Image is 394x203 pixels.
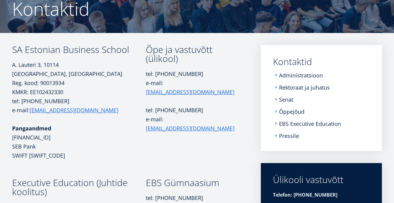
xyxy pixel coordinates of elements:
[279,72,323,78] a: Administratsioon
[273,175,370,184] div: Ülikooli vastuvõtt
[273,57,370,66] a: Kontaktid
[146,45,243,63] h3: Õpe ja vastuvõtt (ülikool)
[146,178,243,187] h3: EBS Gümnaasium
[279,97,293,103] a: Senat
[12,45,146,54] h3: SA Estonian Business School
[12,87,146,97] p: KMKR: EE102432330
[273,192,337,198] strong: Telefon: [PHONE_NUMBER]
[279,133,299,139] a: Pressile
[12,178,146,196] h3: Executive Education (Juhtide koolitus)
[279,84,330,90] a: Rektoraat ja juhatus
[12,60,146,87] p: A. Lauteri 3, 10114 [GEOGRAPHIC_DATA], [GEOGRAPHIC_DATA] Reg. kood: 90013934
[279,109,304,115] a: Õppejõud
[146,69,243,97] p: tel: [PHONE_NUMBER] e-mail:
[146,106,243,115] p: tel: [PHONE_NUMBER]
[279,121,341,127] a: EBS Executive Education
[146,124,235,133] a: [EMAIL_ADDRESS][DOMAIN_NAME]
[12,97,146,115] p: tel: [PHONE_NUMBER] e-mail:
[12,125,51,132] strong: Pangaandmed
[146,115,243,133] p: e-mail:
[12,124,146,160] p: [FINANCIAL_ID] SEB Pank SWIFT [SWIFT_CODE]
[146,87,235,97] a: [EMAIL_ADDRESS][DOMAIN_NAME]
[30,106,118,115] a: [EMAIL_ADDRESS][DOMAIN_NAME]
